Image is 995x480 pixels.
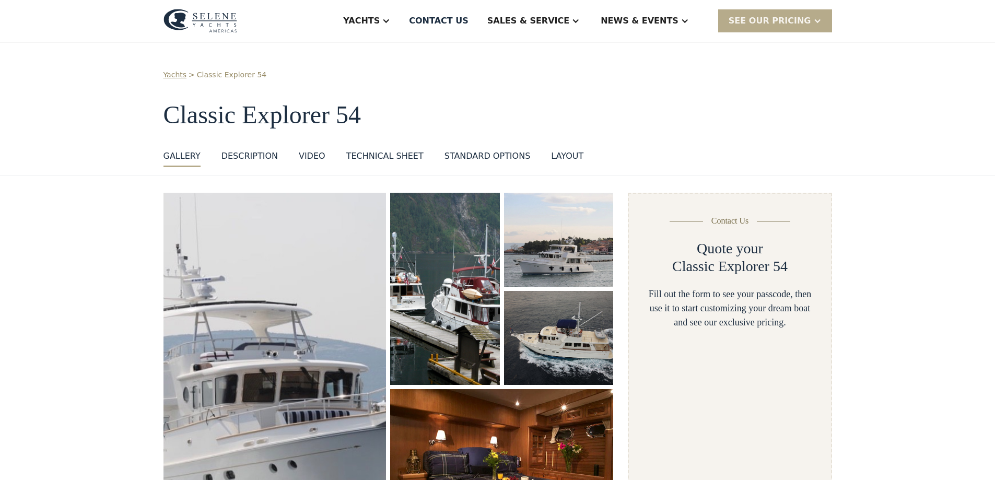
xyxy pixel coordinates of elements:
[189,69,195,80] div: >
[504,193,614,287] a: open lightbox
[697,240,763,257] h2: Quote your
[163,150,201,162] div: GALLERY
[551,150,583,167] a: layout
[487,15,569,27] div: Sales & Service
[163,9,237,33] img: logo
[504,291,614,385] img: 50 foot motor yacht
[221,150,278,167] a: DESCRIPTION
[221,150,278,162] div: DESCRIPTION
[409,15,469,27] div: Contact US
[299,150,325,162] div: VIDEO
[346,150,424,167] a: Technical sheet
[711,215,749,227] div: Contact Us
[504,193,614,287] img: 50 foot motor yacht
[672,257,788,275] h2: Classic Explorer 54
[343,15,380,27] div: Yachts
[163,69,187,80] a: Yachts
[163,150,201,167] a: GALLERY
[729,15,811,27] div: SEE Our Pricing
[346,150,424,162] div: Technical sheet
[390,193,499,385] a: open lightbox
[551,150,583,162] div: layout
[718,9,832,32] div: SEE Our Pricing
[444,150,531,167] a: standard options
[444,150,531,162] div: standard options
[197,69,266,80] a: Classic Explorer 54
[646,287,814,330] div: Fill out the form to see your passcode, then use it to start customizing your dream boat and see ...
[163,101,832,129] h1: Classic Explorer 54
[299,150,325,167] a: VIDEO
[504,291,614,385] a: open lightbox
[601,15,678,27] div: News & EVENTS
[390,193,499,385] img: 50 foot motor yacht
